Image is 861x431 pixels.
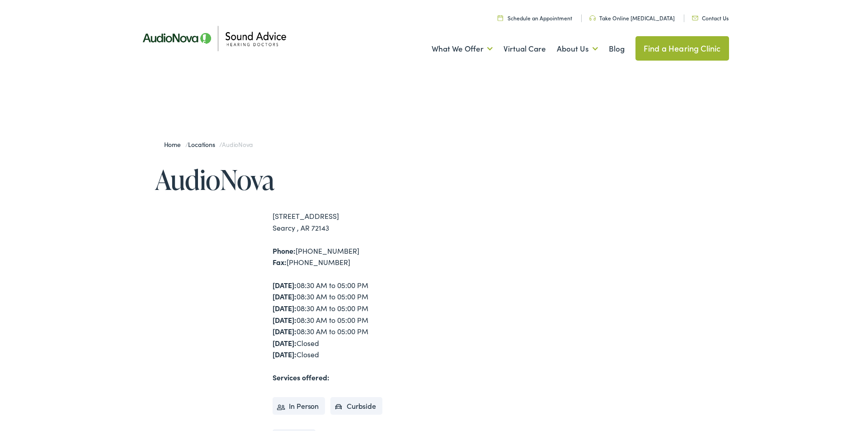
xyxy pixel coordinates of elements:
span: AudioNova [222,140,253,149]
strong: [DATE]: [273,326,296,336]
div: 08:30 AM to 05:00 PM 08:30 AM to 05:00 PM 08:30 AM to 05:00 PM 08:30 AM to 05:00 PM 08:30 AM to 0... [273,279,431,360]
img: Headphone icon in a unique green color, suggesting audio-related services or features. [589,15,596,21]
a: Blog [609,32,625,66]
a: Locations [188,140,219,149]
strong: [DATE]: [273,291,296,301]
a: Schedule an Appointment [498,14,572,22]
strong: [DATE]: [273,349,296,359]
a: Find a Hearing Clinic [635,36,729,61]
a: Virtual Care [503,32,546,66]
strong: Services offered: [273,372,329,382]
span: / / [164,140,253,149]
strong: [DATE]: [273,338,296,348]
strong: [DATE]: [273,315,296,325]
a: Take Online [MEDICAL_DATA] [589,14,675,22]
a: Home [164,140,185,149]
a: Contact Us [692,14,729,22]
strong: Phone: [273,246,296,256]
img: Calendar icon in a unique green color, symbolizing scheduling or date-related features. [498,15,503,21]
li: In Person [273,397,325,415]
strong: [DATE]: [273,280,296,290]
h1: AudioNova [155,165,431,194]
li: Curbside [330,397,382,415]
div: [PHONE_NUMBER] [PHONE_NUMBER] [273,245,431,268]
img: Icon representing mail communication in a unique green color, indicative of contact or communicat... [692,16,698,20]
a: About Us [557,32,598,66]
div: [STREET_ADDRESS] Searcy , AR 72143 [273,210,431,233]
strong: Fax: [273,257,287,267]
strong: [DATE]: [273,303,296,313]
a: What We Offer [432,32,493,66]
